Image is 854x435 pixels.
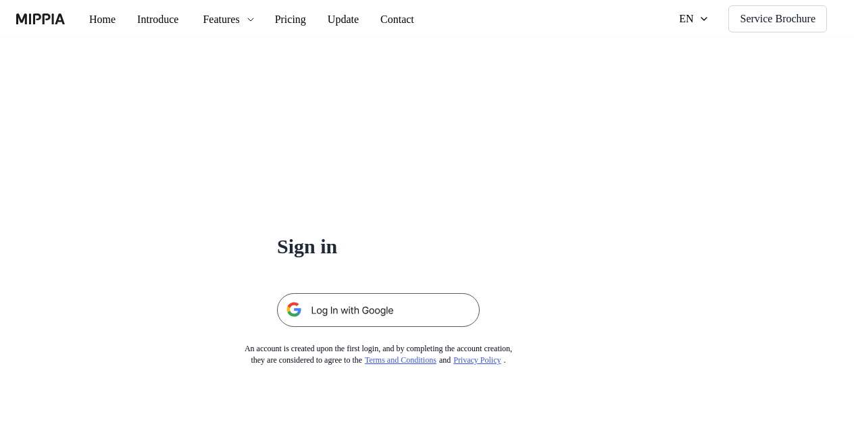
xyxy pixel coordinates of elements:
[129,6,199,33] button: Introduce
[657,5,708,32] button: EN
[336,6,394,33] button: Update
[336,1,394,38] a: Update
[366,355,450,365] a: Terms and Conditions
[277,293,480,327] img: 구글 로그인 버튼
[277,232,480,261] h1: Sign in
[394,6,456,33] button: Contact
[470,355,522,365] a: Privacy Policy
[16,14,65,24] img: logo
[280,6,336,33] button: Pricing
[668,11,686,27] div: EN
[210,11,259,28] div: Features
[719,5,827,32] button: Service Brochure
[199,6,280,33] button: Features
[222,343,535,366] div: An account is created upon the first login, and by completing the account creation, they are cons...
[78,6,129,33] button: Home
